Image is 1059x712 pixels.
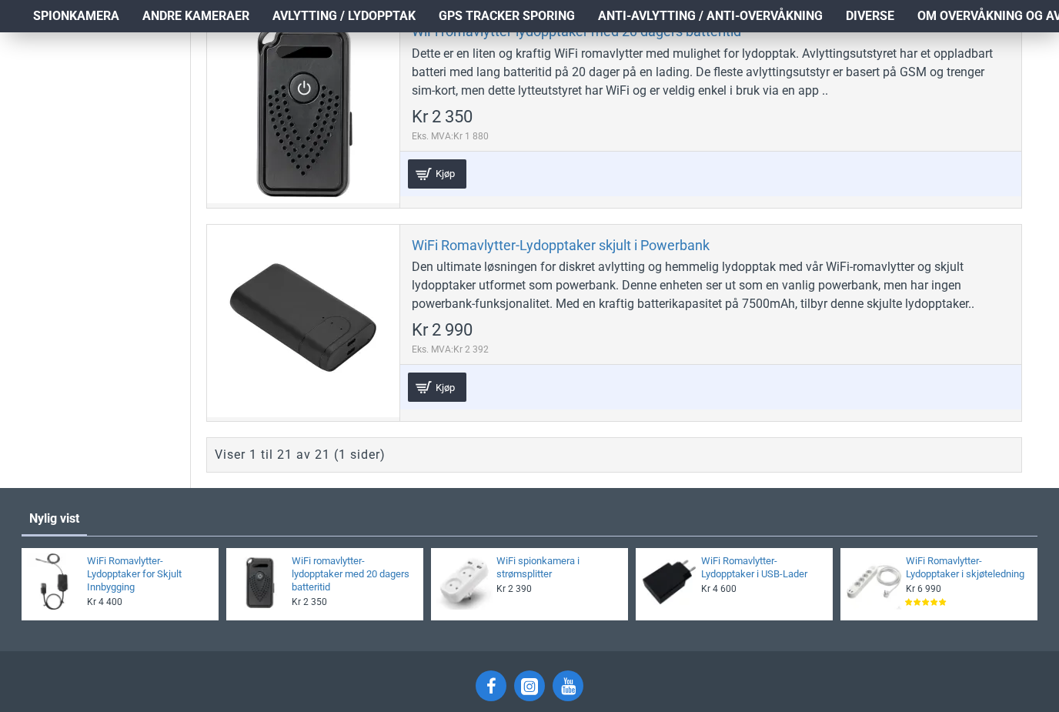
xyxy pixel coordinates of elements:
span: Spionkamera [33,7,119,25]
a: Nylig vist [22,503,87,534]
a: WiFi Romavlytter-Lydopptaker for Skjult Innbygging [87,555,209,594]
span: Kjøp [432,383,459,393]
span: Kr 4 400 [87,596,122,608]
a: WiFi Romavlytter-Lydopptaker skjult i Powerbank WiFi Romavlytter-Lydopptaker skjult i Powerbank [207,225,399,417]
a: WiFi spionkamera i strømsplitter [496,555,619,581]
div: Den ultimate løsningen for diskret avlytting og hemmelig lydopptak med vår WiFi-romavlytter og sk... [412,258,1010,313]
span: Eks. MVA:Kr 2 392 [412,343,489,356]
span: Diverse [846,7,894,25]
span: Kr 4 600 [701,583,737,595]
span: Kr 2 390 [496,583,532,595]
span: Eks. MVA:Kr 1 880 [412,129,489,143]
img: WiFi spionkamera i strømsplitter [436,553,493,610]
span: Kr 2 350 [292,596,327,608]
span: Avlytting / Lydopptak [272,7,416,25]
div: Viser 1 til 21 av 21 (1 sider) [215,446,386,464]
img: WiFi Romavlytter-Lydopptaker for Skjult Innbygging [27,553,83,610]
div: Dette er en liten og kraftig WiFi romavlytter med mulighet for lydopptak. Avlyttingsutstyret har ... [412,45,1010,100]
a: WiFi romavlytter-lydopptaker med 20 dagers batteritid WiFi romavlytter-lydopptaker med 20 dagers ... [207,11,399,203]
img: WiFi Romavlytter-Lydopptaker i skjøteledning [846,553,902,610]
a: WiFi romavlytter-lydopptaker med 20 dagers batteritid [292,555,414,594]
a: WiFi Romavlytter-Lydopptaker skjult i Powerbank [412,236,710,254]
a: WiFi Romavlytter-Lydopptaker i skjøteledning [906,555,1028,581]
img: WiFi Romavlytter-Lydopptaker i USB-Lader [641,553,697,610]
span: Kr 2 350 [412,109,473,125]
span: Kr 2 990 [412,322,473,339]
span: GPS Tracker Sporing [439,7,575,25]
span: Anti-avlytting / Anti-overvåkning [598,7,823,25]
span: Kjøp [432,169,459,179]
img: WiFi romavlytter-lydopptaker med 20 dagers batteritid [232,553,288,610]
span: Andre kameraer [142,7,249,25]
span: Kr 6 990 [906,583,941,595]
a: WiFi Romavlytter-Lydopptaker i USB-Lader [701,555,823,581]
